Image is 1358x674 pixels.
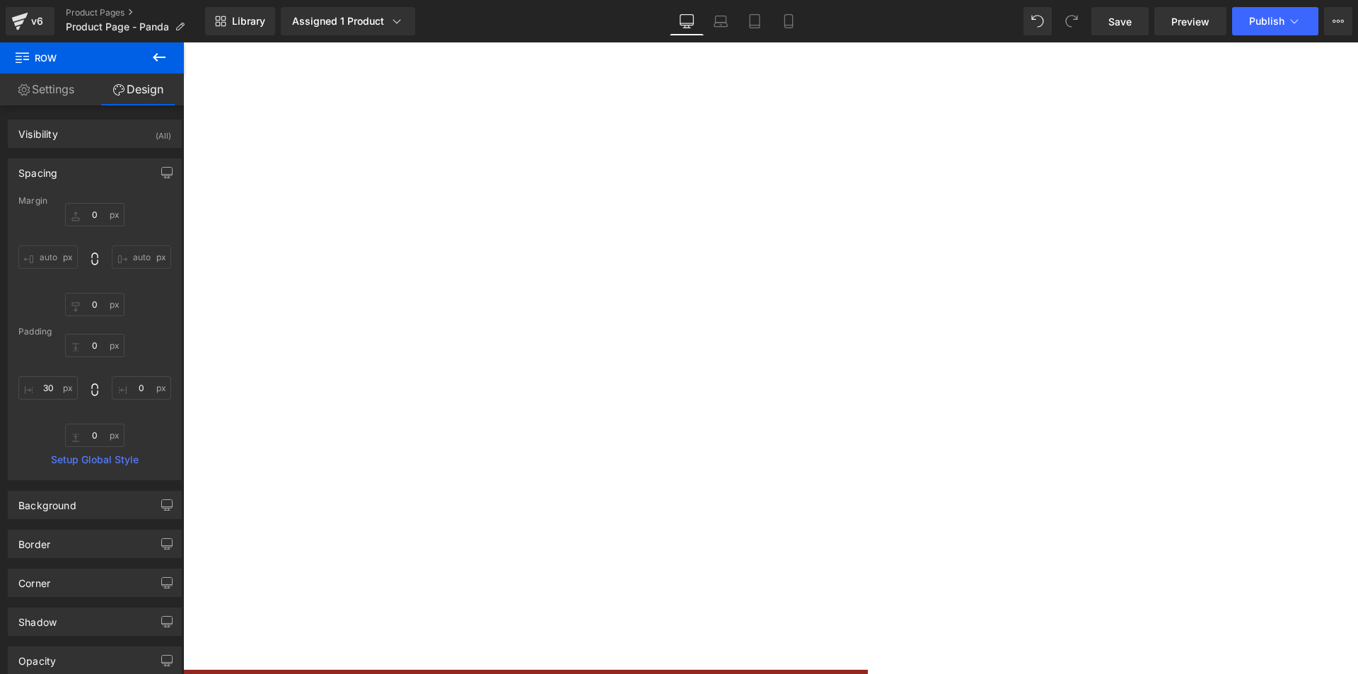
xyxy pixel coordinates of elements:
input: 0 [18,245,78,269]
a: Mobile [772,7,806,35]
div: Padding [18,327,171,337]
div: Shadow [18,608,57,628]
input: 0 [65,334,124,357]
a: v6 [6,7,54,35]
div: Margin [18,196,171,206]
span: Save [1108,14,1132,29]
div: Opacity [18,647,56,667]
div: Spacing [18,159,57,179]
div: (All) [156,120,171,144]
input: 0 [65,424,124,447]
a: Desktop [670,7,704,35]
a: New Library [205,7,275,35]
span: Product Page - Panda [66,21,169,33]
span: Publish [1249,16,1284,27]
a: Preview [1154,7,1226,35]
div: Corner [18,569,50,589]
a: Laptop [704,7,738,35]
div: Background [18,492,76,511]
iframe: To enrich screen reader interactions, please activate Accessibility in Grammarly extension settings [868,42,1358,674]
span: Preview [1171,14,1209,29]
iframe: Intercom live chat [1310,626,1344,660]
div: v6 [28,12,46,30]
div: Visibility [18,120,58,140]
a: Product Pages [66,7,205,18]
button: Publish [1232,7,1318,35]
a: Setup Global Style [18,454,171,465]
div: Assigned 1 Product [292,14,404,28]
div: Border [18,530,50,550]
input: 0 [112,376,171,400]
a: Tablet [738,7,772,35]
span: Row [14,42,156,74]
span: Library [232,15,265,28]
a: Design [92,74,184,105]
input: 0 [65,203,124,226]
input: 0 [112,245,171,269]
input: 0 [18,376,78,400]
button: More [1324,7,1352,35]
input: 0 [65,293,124,316]
button: Undo [1023,7,1052,35]
button: Redo [1057,7,1086,35]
